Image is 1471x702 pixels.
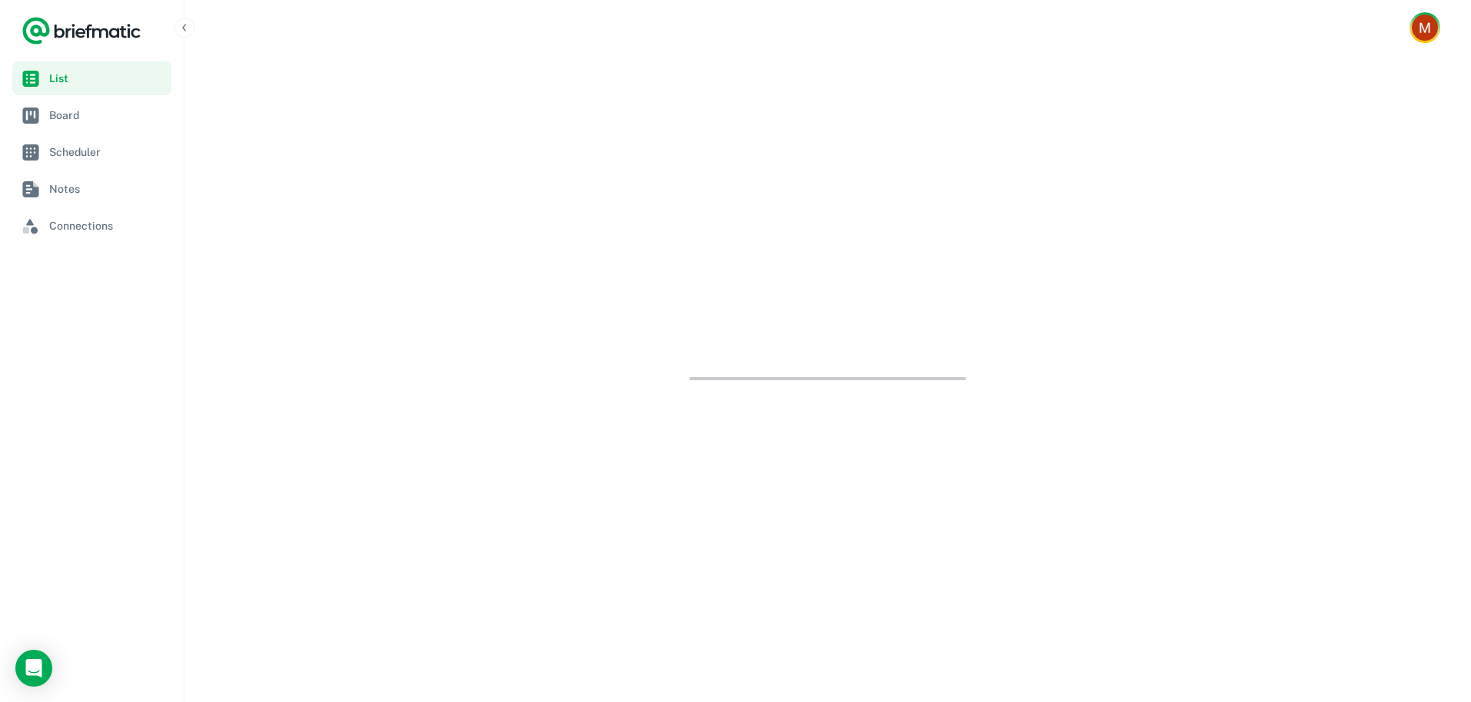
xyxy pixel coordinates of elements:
span: Connections [49,217,165,234]
button: Account button [1410,12,1440,43]
a: Scheduler [12,135,171,169]
img: Myranda James [1412,15,1438,41]
span: Notes [49,180,165,197]
a: Board [12,98,171,132]
span: Scheduler [49,144,165,161]
span: Board [49,107,165,124]
a: Logo [22,15,141,46]
a: Connections [12,209,171,243]
div: Load Chat [15,650,52,687]
span: List [49,70,165,87]
a: Notes [12,172,171,206]
a: List [12,61,171,95]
